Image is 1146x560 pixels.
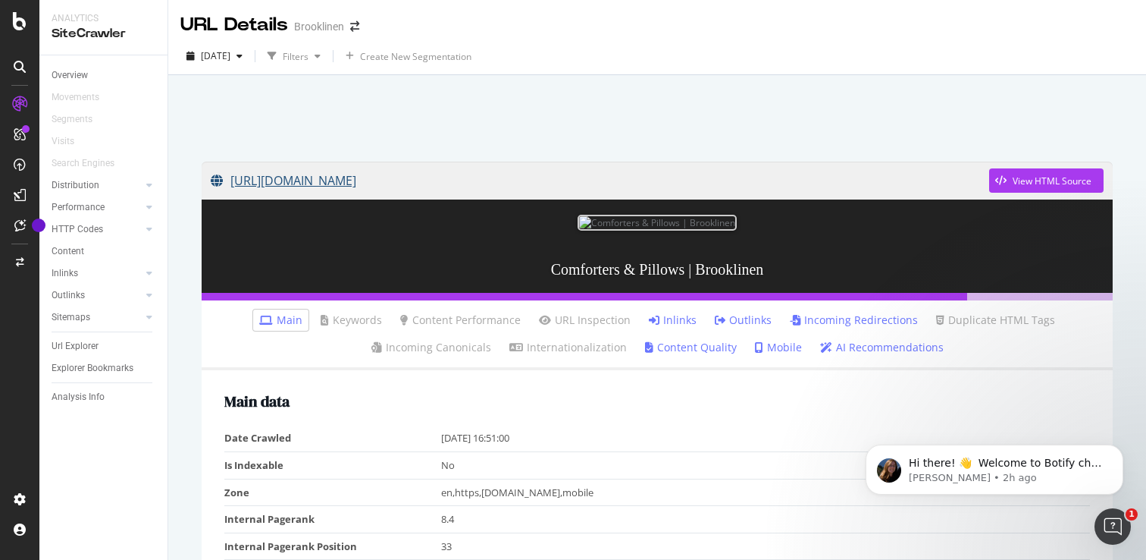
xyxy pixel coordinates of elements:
div: Segments [52,112,92,127]
div: Search Engines [52,156,114,171]
a: Content Quality [645,340,737,355]
span: Create New Segmentation [360,50,471,63]
div: arrow-right-arrow-left [350,21,359,32]
a: Incoming Redirections [790,313,918,328]
button: [DATE] [180,44,249,68]
a: URL Inspection [539,313,631,328]
div: Visits [52,134,74,149]
a: Incoming Canonicals [371,340,491,355]
div: Explorer Bookmarks [52,360,133,376]
span: 1 [1126,508,1138,521]
img: Comforters & Pillows | Brooklinen [578,215,737,231]
a: Inlinks [649,313,697,328]
h2: Main data [224,393,1090,410]
div: Performance [52,200,105,216]
a: Mobile [755,340,802,355]
button: Create New Segmentation [340,44,477,68]
div: URL Details [180,12,288,38]
div: Tooltip anchor [32,219,45,232]
td: en,https,[DOMAIN_NAME],mobile [441,479,1091,506]
a: HTTP Codes [52,222,142,238]
a: [URL][DOMAIN_NAME] [211,162,989,200]
td: [DATE] 16:51:00 [441,425,1091,451]
a: Visits [52,134,89,149]
a: AI Recommendations [820,340,944,355]
a: Content [52,244,157,260]
a: Segments [52,112,108,127]
td: 8.4 [441,506,1091,533]
a: Movements [52,90,114,105]
div: HTTP Codes [52,222,103,238]
div: SiteCrawler [52,25,155,42]
a: Main [259,313,302,328]
div: Sitemaps [52,310,90,326]
a: Search Engines [52,156,130,171]
div: Analytics [52,12,155,25]
span: 2025 Aug. 11th [201,49,230,62]
a: Content Performance [400,313,521,328]
a: Keywords [321,313,382,328]
a: Inlinks [52,266,142,282]
h3: Comforters & Pillows | Brooklinen [202,246,1113,293]
a: Outlinks [715,313,772,328]
a: Distribution [52,178,142,193]
a: Explorer Bookmarks [52,360,157,376]
div: Analysis Info [52,389,105,405]
div: Distribution [52,178,99,193]
div: Brooklinen [294,19,344,34]
a: Internationalization [509,340,627,355]
iframe: Intercom notifications message [843,413,1146,519]
a: Analysis Info [52,389,157,405]
td: Zone [224,479,441,506]
div: Url Explorer [52,338,99,354]
a: Overview [52,68,157,83]
td: Is Indexable [224,451,441,479]
a: Outlinks [52,288,142,304]
a: Duplicate HTML Tags [936,313,1055,328]
div: Content [52,244,84,260]
a: Url Explorer [52,338,157,354]
div: Filters [283,50,308,63]
td: Date Crawled [224,425,441,451]
a: Sitemaps [52,310,142,326]
td: 33 [441,533,1091,560]
div: Movements [52,90,99,105]
td: No [441,451,1091,479]
td: Internal Pagerank Position [224,533,441,560]
div: View HTML Source [1013,175,1091,187]
div: Outlinks [52,288,85,304]
div: Overview [52,68,88,83]
button: Filters [261,44,327,68]
iframe: Intercom live chat [1094,508,1131,545]
td: Internal Pagerank [224,506,441,533]
div: Inlinks [52,266,78,282]
a: Performance [52,200,142,216]
button: View HTML Source [989,168,1104,193]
